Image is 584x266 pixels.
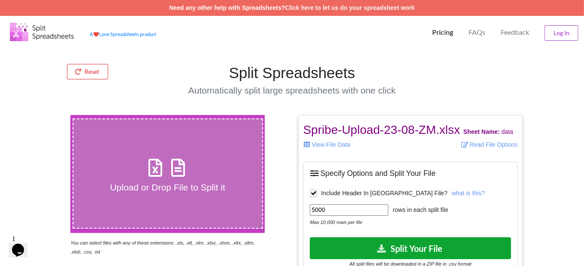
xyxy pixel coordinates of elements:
span: heart [93,31,99,37]
button: Split Your File [310,237,511,259]
h4: Automatically split large spreadsheets with one click [149,85,435,96]
b: Sheet Name: [463,128,500,135]
h1: Split Spreadsheets [149,64,435,82]
span: what is this? [452,190,485,196]
iframe: chat widget [9,232,36,257]
p: View File Data [303,140,404,149]
button: Reset [67,64,108,79]
label: rows in each split file [388,206,448,215]
button: Log In [545,25,578,41]
span: Feedback [501,29,529,36]
h5: Specify Options and Split Your File [310,169,511,178]
h4: Upload or Drop File to Split it [73,182,262,193]
span: data [463,128,513,135]
i: Max 10,000 rows per file [310,220,362,225]
img: Logo.png [10,23,74,41]
a: AheartLove Spreadsheets product [90,31,156,37]
p: Read File Options [417,140,518,149]
label: Include Header In [GEOGRAPHIC_DATA] File? [310,190,447,197]
a: Click here to let us do your spreadsheet work [285,4,415,11]
i: You can select files with any of these extensions: .xls, .xlt, .xlm, .xlsx, .xlsm, .xltx, .xltm, ... [70,240,255,254]
p: FAQs [469,28,485,37]
h2: Spribe-Upload-23-08-ZM.xlsx [303,123,517,137]
p: Pricing [432,28,453,37]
